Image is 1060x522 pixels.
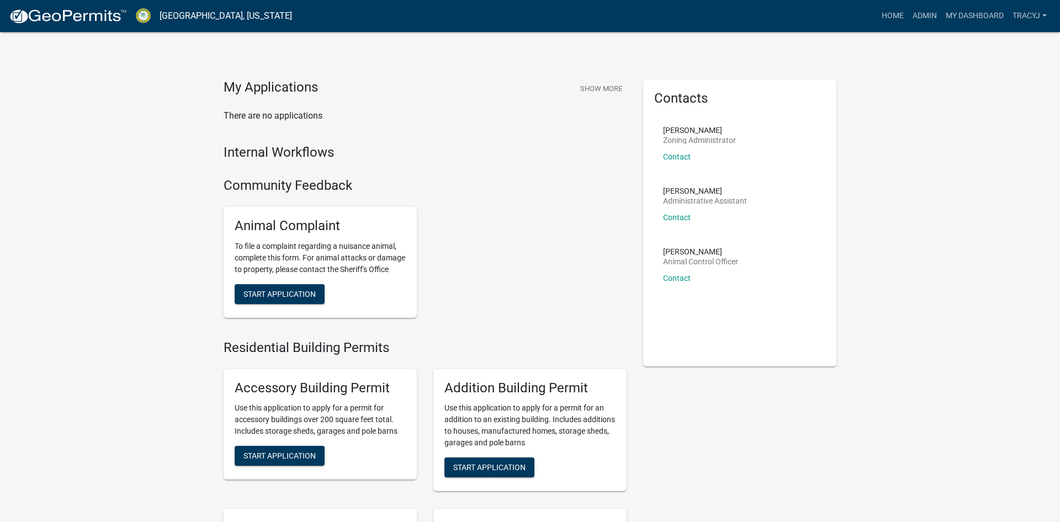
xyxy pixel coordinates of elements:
[663,136,736,144] p: Zoning Administrator
[654,90,825,106] h5: Contacts
[453,463,526,472] span: Start Application
[243,289,316,298] span: Start Application
[160,7,292,25] a: [GEOGRAPHIC_DATA], [US_STATE]
[663,152,691,161] a: Contact
[444,402,616,449] p: Use this application to apply for a permit for an addition to an existing building. Includes addi...
[877,6,908,26] a: Home
[663,248,738,255] p: [PERSON_NAME]
[235,241,406,275] p: To file a complaint regarding a nuisance animal, complete this form. For animal attacks or damage...
[444,457,534,477] button: Start Application
[224,109,627,122] p: There are no applications
[908,6,941,26] a: Admin
[1008,6,1051,26] a: TracyJ
[235,446,325,466] button: Start Application
[224,145,627,161] h4: Internal Workflows
[224,340,627,356] h4: Residential Building Permits
[663,258,738,265] p: Animal Control Officer
[663,197,747,205] p: Administrative Assistant
[224,79,318,96] h4: My Applications
[235,402,406,437] p: Use this application to apply for a permit for accessory buildings over 200 square feet total. In...
[136,8,151,23] img: Crawford County, Georgia
[663,274,691,283] a: Contact
[663,187,747,195] p: [PERSON_NAME]
[941,6,1008,26] a: My Dashboard
[663,213,691,222] a: Contact
[224,178,627,194] h4: Community Feedback
[243,451,316,460] span: Start Application
[235,380,406,396] h5: Accessory Building Permit
[663,126,736,134] p: [PERSON_NAME]
[235,284,325,304] button: Start Application
[444,380,616,396] h5: Addition Building Permit
[576,79,627,98] button: Show More
[235,218,406,234] h5: Animal Complaint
